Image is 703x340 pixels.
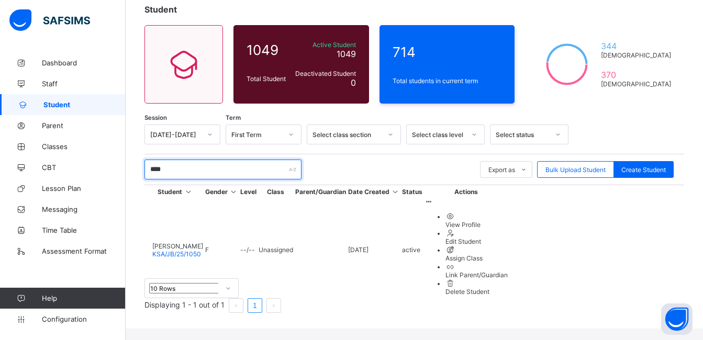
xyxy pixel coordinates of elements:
span: Total students in current term [393,77,502,85]
span: CBT [42,163,126,172]
span: Bulk Upload Student [545,166,606,174]
span: KSA/JB/25/1050 [152,250,201,258]
span: Student [43,100,126,109]
img: safsims [9,9,90,31]
span: Export as [488,166,515,174]
span: 370 [601,70,671,80]
th: Gender [205,187,239,196]
button: next page [266,298,281,313]
div: Total Student [244,72,291,85]
th: Status [401,187,423,196]
span: Active Student [294,41,356,49]
td: F [205,197,239,302]
div: View Profile [445,221,508,229]
th: Level [240,187,257,196]
td: [DATE] [348,197,400,302]
div: Assign Class [445,254,508,262]
th: Date Created [348,187,400,196]
span: Assessment Format [42,247,126,255]
span: Student [144,4,177,15]
span: 1049 [247,42,288,58]
div: Select status [496,131,549,139]
div: Select class level [412,131,465,139]
div: [DATE]-[DATE] [150,131,201,139]
span: [DEMOGRAPHIC_DATA] [601,51,671,59]
i: Sort in Ascending Order [184,188,193,196]
span: [PERSON_NAME] [152,242,203,250]
span: Classes [42,142,126,151]
th: Parent/Guardian [295,187,347,196]
button: prev page [229,298,243,313]
span: Term [226,114,241,121]
span: 1049 [337,49,356,59]
li: 上一页 [229,298,243,313]
a: 1 [248,299,262,312]
div: First Term [231,131,282,139]
span: 0 [351,77,356,88]
i: Sort in Ascending Order [229,188,238,196]
td: --/-- [240,197,257,302]
i: Sort in Ascending Order [391,188,400,196]
th: Actions [424,187,508,196]
th: Class [258,187,294,196]
span: Time Table [42,226,126,234]
span: Dashboard [42,59,126,67]
span: Session [144,114,167,121]
td: Unassigned [258,197,294,302]
div: Select class section [313,131,382,139]
button: Open asap [661,303,693,335]
span: Staff [42,80,126,88]
span: [DEMOGRAPHIC_DATA] [601,80,671,88]
div: Link Parent/Guardian [445,271,508,279]
div: Delete Student [445,288,508,296]
span: Configuration [42,315,125,323]
span: 344 [601,41,671,51]
span: Deactivated Student [294,70,356,77]
div: 10 Rows [150,285,219,292]
li: Displaying 1 - 1 out of 1 [144,298,225,313]
th: Student [147,187,204,196]
span: Create Student [621,166,666,174]
span: Messaging [42,205,126,213]
li: 下一页 [266,298,281,313]
span: 714 [393,44,502,60]
div: Edit Student [445,237,508,245]
span: Lesson Plan [42,184,126,192]
span: Help [42,294,125,302]
span: active [402,246,420,254]
span: Parent [42,121,126,130]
